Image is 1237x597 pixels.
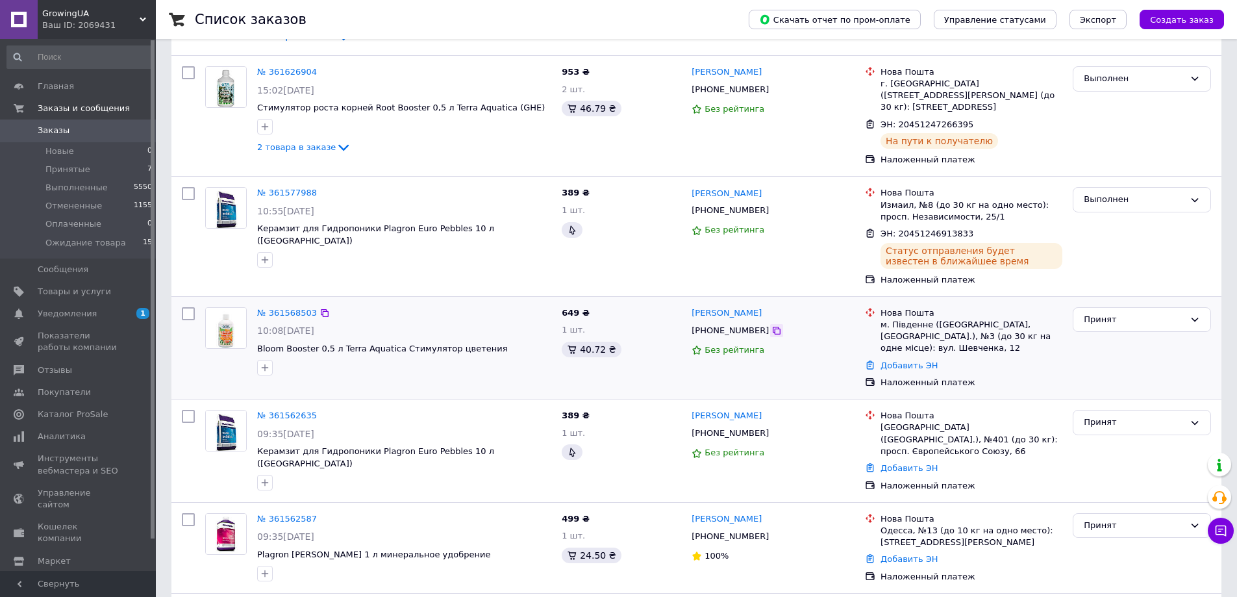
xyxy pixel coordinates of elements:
span: Маркет [38,555,71,567]
span: Отзывы [38,364,72,376]
span: Уведомления [38,308,97,320]
img: Фото товару [206,514,246,554]
span: Инструменты вебмастера и SEO [38,453,120,476]
span: 10:55[DATE] [257,206,314,216]
a: Bloom Booster 0,5 л Terra Aquatica Стимулятор цветения [257,344,508,353]
span: Экспорт [1080,15,1116,25]
div: Ваш ID: 2069431 [42,19,156,31]
span: 1 [136,308,149,319]
img: Фото товару [206,67,246,107]
span: Принятые [45,164,90,175]
span: 389 ₴ [562,188,590,197]
div: г. [GEOGRAPHIC_DATA] ([STREET_ADDRESS][PERSON_NAME] (до 30 кг): [STREET_ADDRESS] [881,78,1062,114]
div: Нова Пошта [881,410,1062,422]
a: [PERSON_NAME] [692,513,762,526]
a: [PERSON_NAME] [692,307,762,320]
button: Создать заказ [1140,10,1224,29]
span: 10:08[DATE] [257,325,314,336]
a: Фото товару [205,187,247,229]
div: Наложенный платеж [881,154,1062,166]
span: 2 товара в заказе [257,32,336,42]
div: Наложенный платеж [881,377,1062,388]
span: 1 шт. [562,325,585,335]
div: [PHONE_NUMBER] [689,81,771,98]
span: Управление сайтом [38,487,120,511]
div: Принят [1084,416,1184,429]
span: 1 шт. [562,428,585,438]
h1: Список заказов [195,12,306,27]
span: Новые [45,146,74,157]
a: Керамзит для Гидропоники Plagron Euro Pebbles 10 л ([GEOGRAPHIC_DATA]) [257,446,494,468]
div: 24.50 ₴ [562,548,621,563]
span: Аналитика [38,431,86,442]
div: Нова Пошта [881,513,1062,525]
span: 2 товара в заказе [257,142,336,152]
span: Каталог ProSale [38,409,108,420]
div: [PHONE_NUMBER] [689,528,771,545]
a: 2 товара в заказе [257,142,351,152]
a: № 361562635 [257,411,317,420]
div: Наложенный платеж [881,571,1062,583]
img: Фото товару [206,411,246,451]
a: № 361562587 [257,514,317,524]
span: Без рейтинга [705,225,764,235]
a: [PERSON_NAME] [692,410,762,422]
button: Экспорт [1069,10,1127,29]
span: 389 ₴ [562,411,590,420]
span: 1155 [134,200,152,212]
span: Оплаченные [45,218,101,230]
span: Ожидание товара [45,237,126,249]
div: Наложенный платеж [881,274,1062,286]
span: 1 шт. [562,531,585,540]
span: Скачать отчет по пром-оплате [759,14,910,25]
a: Стимулятор роста корней Root Booster 0,5 л Terra Aquatica (GHE) [257,103,545,112]
div: Нова Пошта [881,187,1062,199]
span: 0 [147,146,152,157]
a: Добавить ЭН [881,554,938,564]
div: Измаил, №8 (до 30 кг на одно место): просп. Независимости, 25/1 [881,199,1062,223]
span: 953 ₴ [562,67,590,77]
div: [GEOGRAPHIC_DATA] ([GEOGRAPHIC_DATA].), №401 (до 30 кг): просп. Європейського Союзу, 66 [881,422,1062,457]
a: Фото товару [205,513,247,555]
span: 09:35[DATE] [257,531,314,542]
a: Plagron [PERSON_NAME] 1 л минеральное удобрение [257,550,490,559]
a: № 361568503 [257,308,317,318]
span: GrowingUA [42,8,140,19]
a: 2 товара в заказе [257,31,351,41]
img: Фото товару [206,188,246,228]
span: 15 [143,237,152,249]
span: Главная [38,81,74,92]
div: Принят [1084,519,1184,533]
span: Покупатели [38,387,91,398]
div: Выполнен [1084,72,1184,86]
span: Отмененные [45,200,102,212]
a: № 361577988 [257,188,317,197]
span: 2 шт. [562,84,585,94]
span: Без рейтинга [705,104,764,114]
span: 7 [147,164,152,175]
a: Керамзит для Гидропоники Plagron Euro Pebbles 10 л ([GEOGRAPHIC_DATA]) [257,223,494,246]
input: Поиск [6,45,153,69]
a: Создать заказ [1127,14,1224,24]
button: Управление статусами [934,10,1056,29]
img: Фото товару [206,308,246,348]
div: Статус отправления будет известен в ближайшее время [881,243,1062,269]
div: 40.72 ₴ [562,342,621,357]
span: 100% [705,551,729,561]
div: м. Південне ([GEOGRAPHIC_DATA], [GEOGRAPHIC_DATA].), №3 (до 30 кг на одне місце): вул. Шевченка, 12 [881,319,1062,355]
span: Заказы и сообщения [38,103,130,114]
span: Заказы [38,125,69,136]
a: [PERSON_NAME] [692,66,762,79]
a: Фото товару [205,410,247,451]
span: Выполненные [45,182,108,194]
div: Принят [1084,313,1184,327]
span: ЭН: 20451247266395 [881,120,973,129]
span: 09:35[DATE] [257,429,314,439]
div: 46.79 ₴ [562,101,621,116]
span: 5550 [134,182,152,194]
